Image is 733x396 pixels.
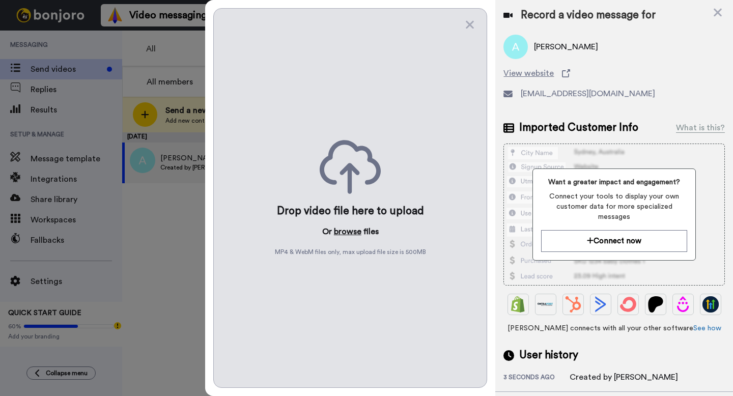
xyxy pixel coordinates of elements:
div: Created by [PERSON_NAME] [570,371,678,383]
p: Or files [322,225,379,238]
img: Drip [675,296,691,313]
img: ConvertKit [620,296,636,313]
img: ActiveCampaign [593,296,609,313]
a: See how [693,325,721,332]
span: User history [519,348,578,363]
div: What is this? [676,122,725,134]
span: [PERSON_NAME] connects with all your other software [503,323,725,333]
img: Patreon [647,296,664,313]
img: GoHighLevel [702,296,719,313]
span: Imported Customer Info [519,120,638,135]
button: Connect now [541,230,687,252]
span: View website [503,67,554,79]
span: Want a greater impact and engagement? [541,177,687,187]
span: MP4 & WebM files only, max upload file size is 500 MB [275,248,426,256]
div: Drop video file here to upload [277,204,424,218]
span: [EMAIL_ADDRESS][DOMAIN_NAME] [521,88,655,100]
a: View website [503,67,725,79]
img: Shopify [510,296,526,313]
img: Ontraport [538,296,554,313]
div: 3 seconds ago [503,373,570,383]
button: browse [334,225,361,238]
span: Connect your tools to display your own customer data for more specialized messages [541,191,687,222]
img: Hubspot [565,296,581,313]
